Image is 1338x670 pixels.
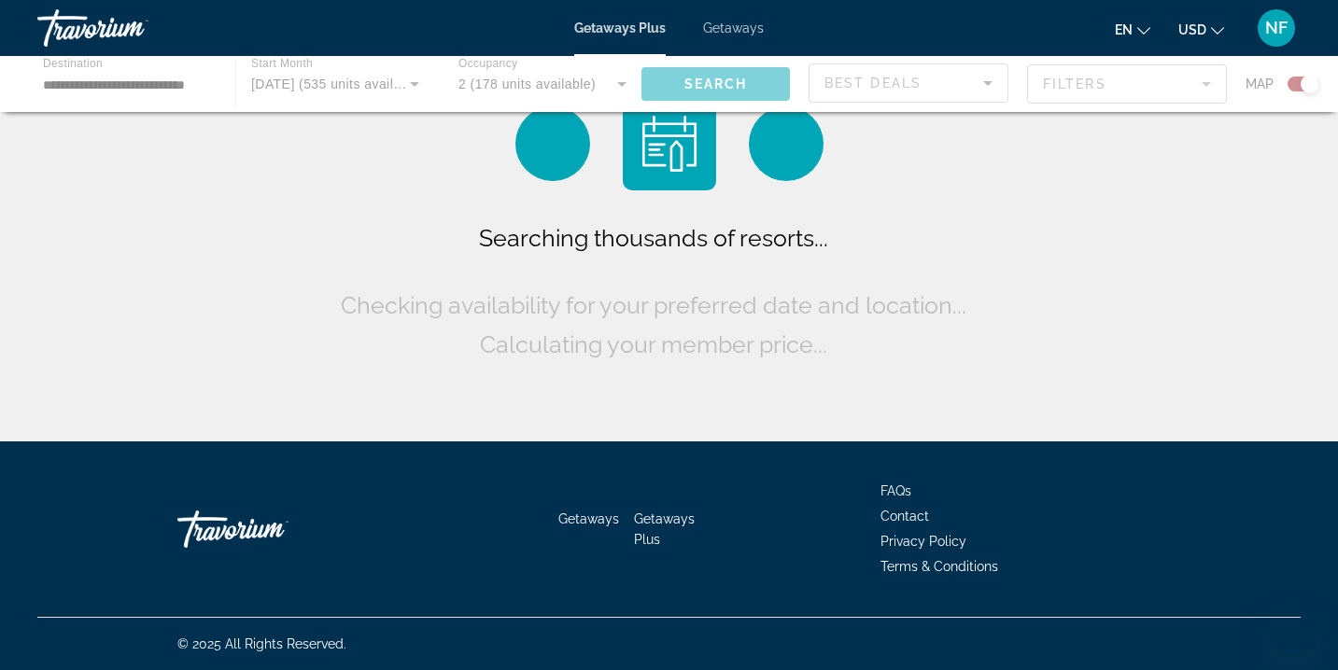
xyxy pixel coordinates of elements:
a: Travorium [37,4,224,52]
span: Searching thousands of resorts... [479,224,828,252]
a: Getaways [558,511,619,526]
a: Getaways [703,21,764,35]
button: Change language [1115,16,1150,43]
button: User Menu [1252,8,1301,48]
button: Change currency [1178,16,1224,43]
span: en [1115,22,1133,37]
a: Travorium [177,501,364,557]
span: Checking availability for your preferred date and location... [341,291,966,319]
span: Calculating your member price... [480,330,827,358]
span: © 2025 All Rights Reserved. [177,636,346,651]
span: USD [1178,22,1206,37]
a: Terms & Conditions [880,559,998,574]
a: Getaways Plus [574,21,666,35]
a: FAQs [880,483,911,498]
iframe: Кнопка запуска окна обмена сообщениями [1263,595,1323,655]
span: NF [1265,19,1288,37]
a: Privacy Policy [880,534,966,549]
a: Getaways Plus [634,511,695,547]
a: Contact [880,509,929,523]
